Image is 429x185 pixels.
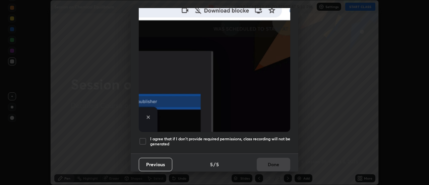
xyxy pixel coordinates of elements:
[216,161,219,168] h4: 5
[139,158,172,171] button: Previous
[150,136,290,147] h5: I agree that if I don't provide required permissions, class recording will not be generated
[213,161,216,168] h4: /
[210,161,213,168] h4: 5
